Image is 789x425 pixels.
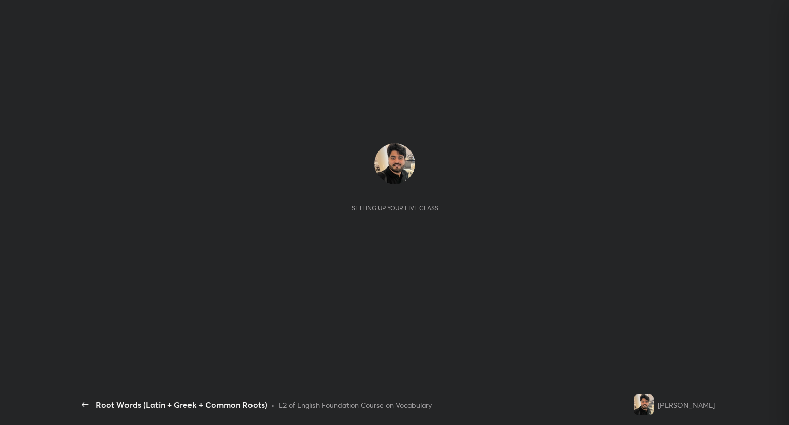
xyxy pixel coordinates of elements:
[271,400,275,410] div: •
[658,400,715,410] div: [PERSON_NAME]
[279,400,432,410] div: L2 of English Foundation Course on Vocabulary
[352,204,438,212] div: Setting up your live class
[96,399,267,411] div: Root Words (Latin + Greek + Common Roots)
[374,143,415,184] img: b87df48e8e3e4776b08b5382e1f15f07.jpg
[634,394,654,415] img: b87df48e8e3e4776b08b5382e1f15f07.jpg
